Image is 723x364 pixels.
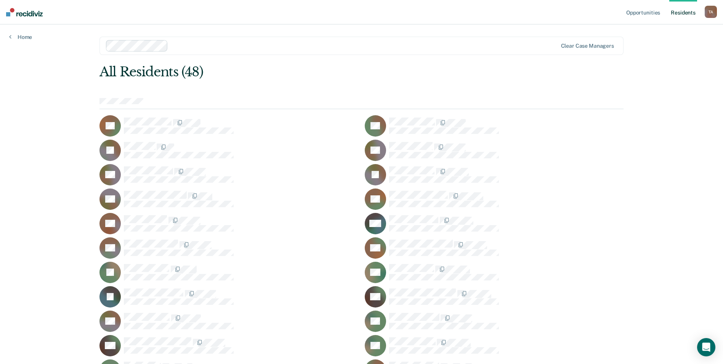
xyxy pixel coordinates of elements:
img: Recidiviz [6,8,43,16]
div: T A [705,6,717,18]
div: Clear case managers [561,43,614,49]
div: All Residents (48) [99,64,519,80]
a: Home [9,34,32,40]
button: TA [705,6,717,18]
div: Open Intercom Messenger [697,338,715,356]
